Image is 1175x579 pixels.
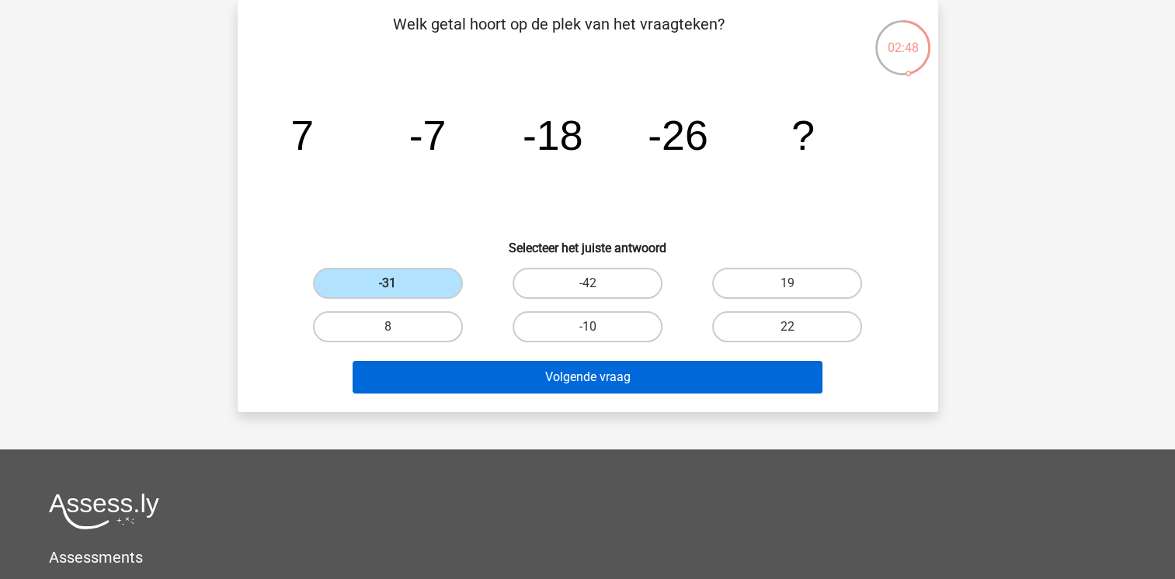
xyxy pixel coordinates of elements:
div: 02:48 [874,19,932,57]
label: -42 [513,268,662,299]
label: -10 [513,311,662,342]
tspan: -18 [522,112,582,158]
p: Welk getal hoort op de plek van het vraagteken? [262,12,855,59]
h5: Assessments [49,548,1126,567]
label: 22 [712,311,862,342]
tspan: ? [791,112,815,158]
h6: Selecteer het juiste antwoord [262,228,913,255]
img: Assessly logo [49,493,159,529]
label: 8 [313,311,463,342]
button: Volgende vraag [353,361,822,394]
label: -31 [313,268,463,299]
tspan: -26 [648,112,708,158]
label: 19 [712,268,862,299]
tspan: -7 [408,112,446,158]
tspan: 7 [290,112,314,158]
